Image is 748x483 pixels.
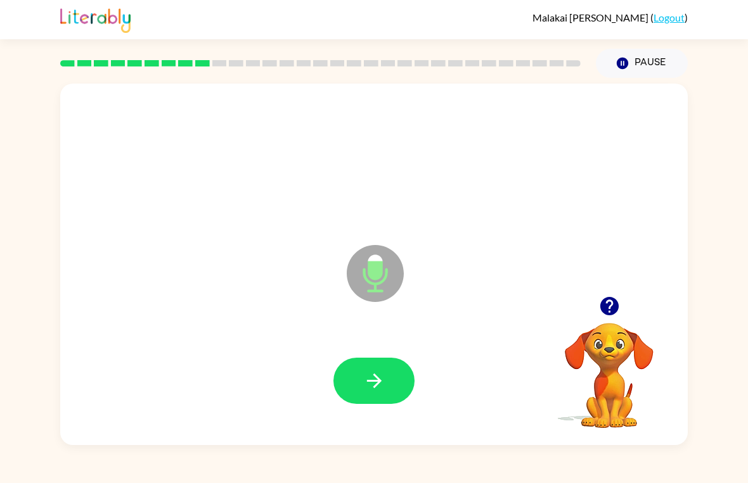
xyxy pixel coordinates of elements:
[546,303,673,430] video: Your browser must support playing .mp4 files to use Literably. Please try using another browser.
[654,11,685,23] a: Logout
[532,11,688,23] div: ( )
[596,49,688,78] button: Pause
[60,5,131,33] img: Literably
[532,11,650,23] span: Malakai [PERSON_NAME]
